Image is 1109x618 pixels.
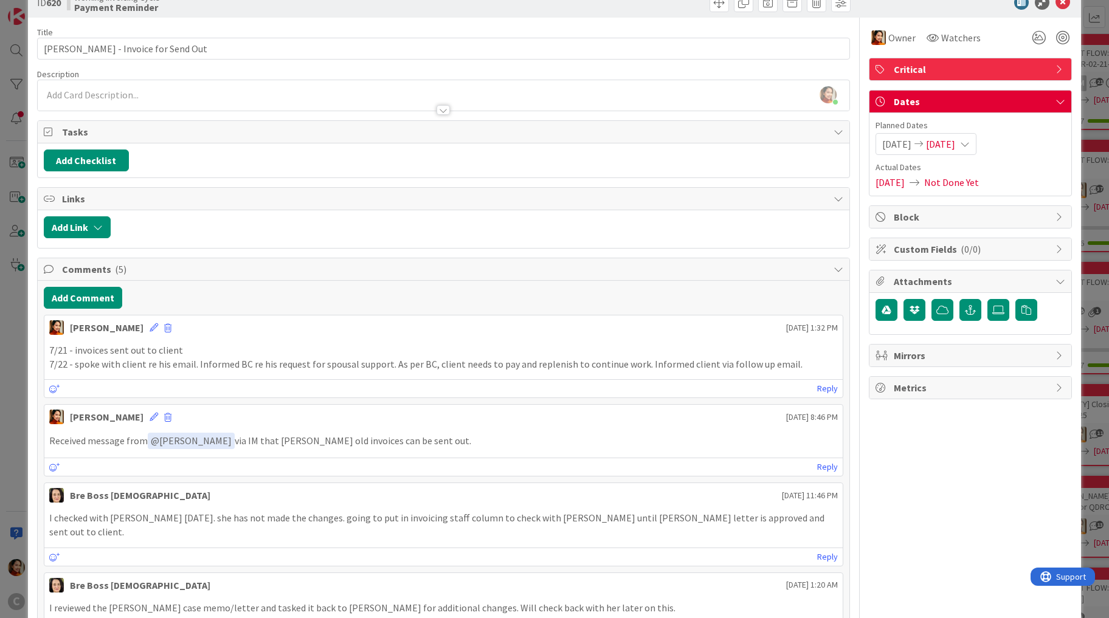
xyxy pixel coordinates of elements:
[894,348,1049,363] span: Mirrors
[786,321,838,334] span: [DATE] 1:32 PM
[70,410,143,424] div: [PERSON_NAME]
[782,489,838,502] span: [DATE] 11:46 PM
[37,27,53,38] label: Title
[876,119,1065,132] span: Planned Dates
[151,434,159,447] span: @
[70,488,210,503] div: Bre Boss [DEMOGRAPHIC_DATA]
[49,343,838,357] p: 7/21 - invoices sent out to client
[786,579,838,591] span: [DATE] 1:20 AM
[817,459,838,475] a: Reply
[44,216,111,238] button: Add Link
[37,38,851,60] input: type card name here...
[888,30,916,45] span: Owner
[786,411,838,424] span: [DATE] 8:46 PM
[49,410,64,424] img: PM
[74,2,160,12] b: Payment Reminder
[62,191,828,206] span: Links
[882,137,911,151] span: [DATE]
[49,433,838,449] p: Received message from via IM that [PERSON_NAME] old invoices can be sent out.
[49,357,838,371] p: 7/22 - spoke with client re his email. Informed BC re his request for spousal support. As per BC,...
[151,434,232,447] span: [PERSON_NAME]
[44,287,122,309] button: Add Comment
[941,30,981,45] span: Watchers
[62,262,828,276] span: Comments
[26,2,55,16] span: Support
[961,243,981,255] span: ( 0/0 )
[894,210,1049,224] span: Block
[894,242,1049,256] span: Custom Fields
[817,381,838,396] a: Reply
[924,175,979,190] span: Not Done Yet
[49,601,838,615] p: I reviewed the [PERSON_NAME] case memo/letter and tasked it back to [PERSON_NAME] for additional ...
[44,149,129,171] button: Add Checklist
[876,175,905,190] span: [DATE]
[894,274,1049,289] span: Attachments
[115,263,126,275] span: ( 5 )
[817,549,838,565] a: Reply
[70,320,143,335] div: [PERSON_NAME]
[820,86,837,103] img: ZE7sHxBjl6aIQZ7EmcD5y5U36sLYn9QN.jpeg
[62,125,828,139] span: Tasks
[876,161,1065,174] span: Actual Dates
[37,69,79,80] span: Description
[49,511,838,538] p: I checked with [PERSON_NAME] [DATE]. she has not made the changes. going to put in invoicing staf...
[894,380,1049,395] span: Metrics
[894,94,1049,109] span: Dates
[49,578,64,592] img: BL
[894,62,1049,77] span: Critical
[49,488,64,503] img: BL
[49,320,64,335] img: PM
[871,30,886,45] img: PM
[70,578,210,592] div: Bre Boss [DEMOGRAPHIC_DATA]
[926,137,955,151] span: [DATE]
